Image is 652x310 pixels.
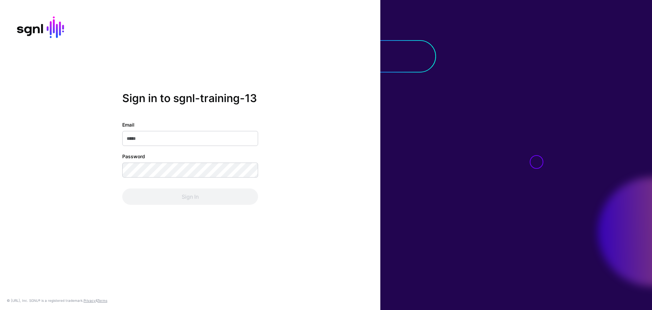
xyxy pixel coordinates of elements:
[122,153,145,160] label: Password
[97,298,107,303] a: Terms
[122,92,258,104] h2: Sign in to sgnl-training-13
[122,121,134,128] label: Email
[84,298,96,303] a: Privacy
[7,298,107,303] div: © [URL], Inc. SGNL® is a registered trademark. &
